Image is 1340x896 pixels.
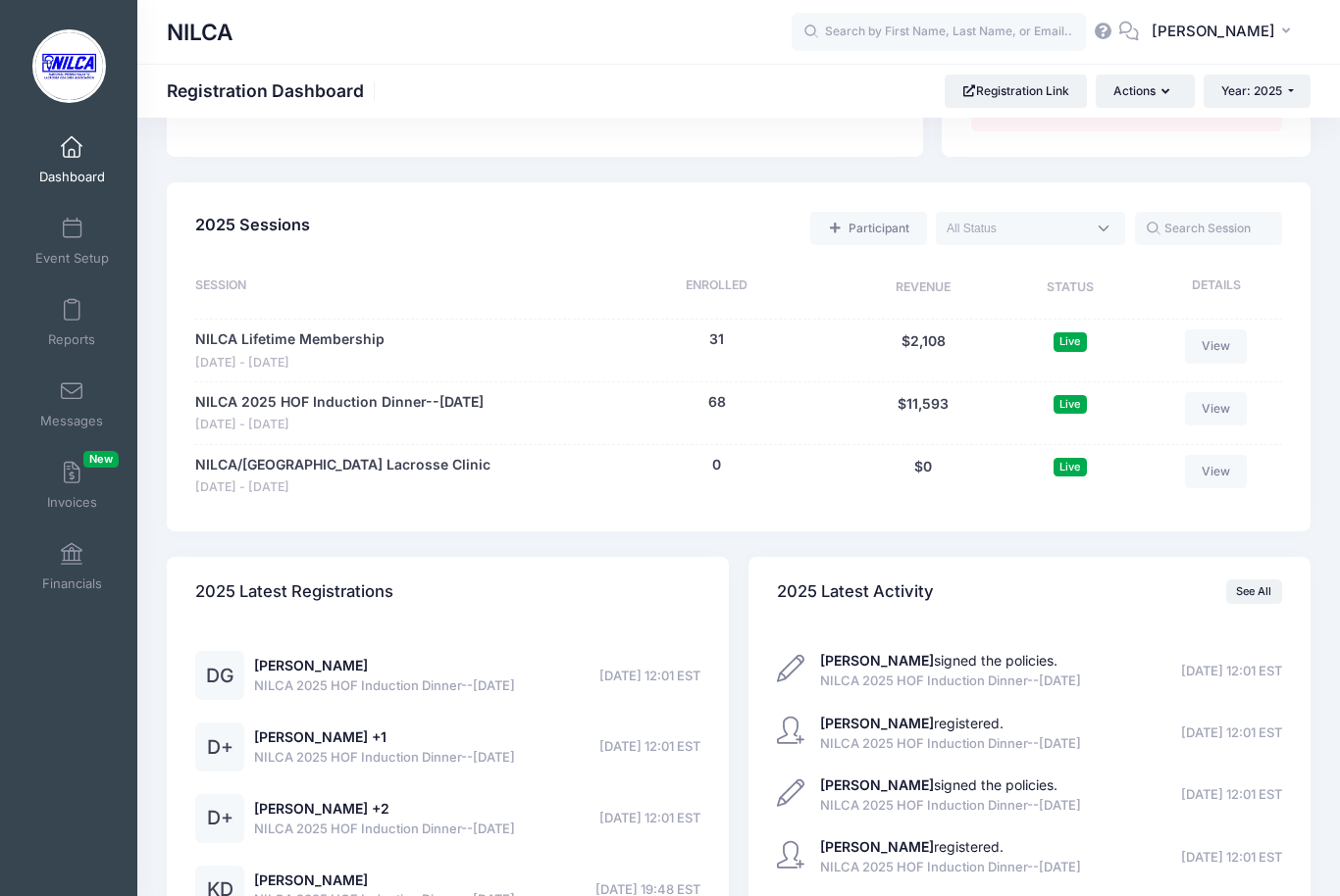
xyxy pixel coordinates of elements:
a: Dashboard [26,125,119,194]
button: [PERSON_NAME] [1139,10,1311,55]
span: NILCA 2025 HOF Induction Dinner--[DATE] [820,858,1081,877]
span: Live [1054,332,1087,351]
a: NILCA/[GEOGRAPHIC_DATA] Lacrosse Clinic [195,455,490,475]
div: D+ [195,794,244,843]
span: New [83,451,119,468]
strong: [PERSON_NAME] [820,652,934,669]
a: NILCA 2025 HOF Induction Dinner--[DATE] [195,392,484,413]
a: DG [195,669,244,685]
span: Year: 2025 [1221,83,1282,98]
span: [DATE] - [DATE] [195,416,484,434]
span: [DATE] 12:01 EST [599,667,700,686]
a: See All [1226,579,1282,603]
span: NILCA 2025 HOF Induction Dinner--[DATE] [254,748,515,768]
span: Live [1054,458,1087,476]
h4: 2025 Latest Activity [777,564,934,620]
a: [PERSON_NAME] +1 [254,728,387,745]
span: Live [1054,395,1087,414]
span: Event Setup [35,250,109,267]
a: [PERSON_NAME] [254,871,368,888]
div: DG [195,651,244,700]
span: [DATE] - [DATE] [195,478,490,497]
span: [DATE] 12:01 EST [1181,662,1282,681]
span: Reports [48,331,95,348]
span: 2025 Sessions [195,215,310,234]
a: Event Setup [26,207,119,275]
textarea: Search [947,220,1086,237]
span: [PERSON_NAME] [1152,21,1275,42]
a: Registration Link [945,75,1087,108]
span: [DATE] 12:01 EST [599,809,700,828]
a: View [1185,329,1248,363]
a: [PERSON_NAME] [254,657,368,673]
a: NILCA Lifetime Membership [195,329,385,350]
a: Add a new manual registration [810,212,926,245]
span: [DATE] 12:01 EST [1181,848,1282,868]
a: D+ [195,811,244,827]
span: NILCA 2025 HOF Induction Dinner--[DATE] [820,796,1081,816]
div: $0 [848,455,1000,497]
span: NILCA 2025 HOF Induction Dinner--[DATE] [254,676,515,696]
button: 0 [712,455,721,475]
div: Revenue [848,276,1000,300]
a: [PERSON_NAME] +2 [254,800,389,817]
h4: 2025 Latest Registrations [195,564,393,620]
div: Enrolled [587,276,848,300]
span: Financials [42,575,102,592]
span: [DATE] 12:01 EST [1181,723,1282,743]
a: Reports [26,288,119,357]
a: View [1185,392,1248,425]
span: Invoices [47,494,97,511]
strong: [PERSON_NAME] [820,776,934,793]
div: $2,108 [848,329,1000,372]
a: Messages [26,370,119,438]
img: NILCA [32,29,106,103]
input: Search Session [1135,212,1282,245]
a: [PERSON_NAME]registered. [820,838,1004,855]
button: Actions [1096,75,1194,108]
input: Search by First Name, Last Name, or Email... [792,13,1086,52]
span: Dashboard [39,169,105,185]
button: 68 [708,392,726,413]
a: D+ [195,740,244,757]
span: [DATE] 12:01 EST [1181,785,1282,805]
span: NILCA 2025 HOF Induction Dinner--[DATE] [254,820,515,839]
button: Year: 2025 [1204,75,1311,108]
span: [DATE] - [DATE] [195,354,385,373]
div: D+ [195,722,244,772]
strong: [PERSON_NAME] [820,838,934,855]
span: NILCA 2025 HOF Induction Dinner--[DATE] [820,672,1081,691]
a: View [1185,455,1248,488]
a: InvoicesNew [26,451,119,520]
a: Financials [26,532,119,601]
button: 31 [709,329,724,350]
span: Messages [40,413,103,429]
div: $11,593 [848,392,1000,434]
span: [DATE] 12:01 EST [599,737,700,757]
a: [PERSON_NAME]registered. [820,715,1004,731]
h1: Registration Dashboard [167,80,381,101]
h1: NILCA [167,10,233,55]
a: [PERSON_NAME]signed the policies. [820,652,1057,669]
div: Session [195,276,587,300]
span: NILCA 2025 HOF Induction Dinner--[DATE] [820,734,1081,754]
div: Details [1141,276,1282,300]
strong: [PERSON_NAME] [820,715,934,731]
div: Status [1000,276,1141,300]
a: [PERSON_NAME]signed the policies. [820,776,1057,793]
